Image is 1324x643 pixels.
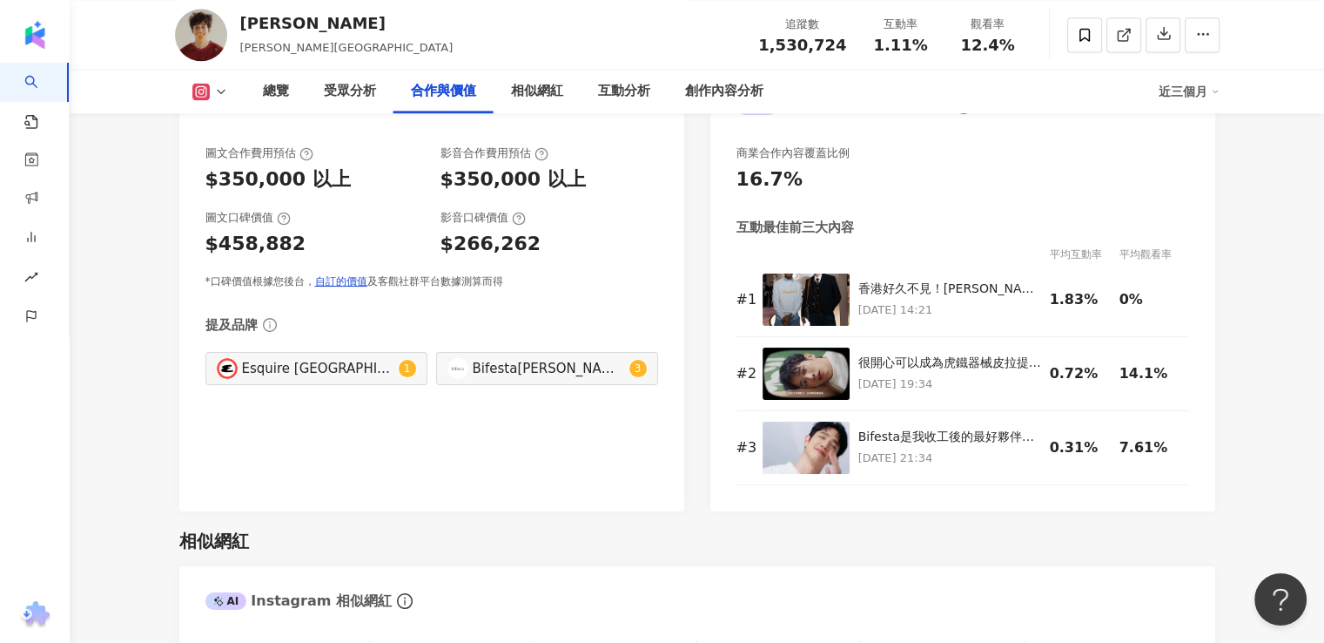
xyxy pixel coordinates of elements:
div: 合作與價值 [411,81,476,102]
div: 影音口碑價值 [440,210,526,226]
span: 12.4% [960,37,1014,54]
span: 1.11% [873,37,927,54]
span: 1,530,724 [758,36,846,54]
div: 受眾分析 [324,81,376,102]
div: 香港好久不見！[PERSON_NAME]給了我們這麼好的天氣！ [PERSON_NAME] Vuitton 2025秋冬男裝系列7/10~8/17 期間限定店 有時間去看看吧 @louisvui... [858,281,1041,298]
div: 很開心可以成為虎鐵器械皮拉提斯年度代言人。喜歡用[PERSON_NAME]提斯喚醒自己，是我最近熱愛的事情。讓每個肌肉都慢慢激活打開美好的一天，每次練完總是有著滿滿的成就感！快點加入我們一起重新... [858,355,1041,372]
div: 7.61% [1119,438,1180,457]
div: 16.7% [736,166,803,193]
span: [PERSON_NAME][GEOGRAPHIC_DATA] [240,41,454,54]
div: AI [205,592,247,610]
p: [DATE] 19:34 [858,375,1041,394]
div: 互動分析 [598,81,650,102]
div: 1.83% [1050,290,1111,309]
div: 商業合作內容覆蓋比例 [736,146,850,161]
div: 創作內容分析 [685,81,763,102]
div: 互動率 [868,16,934,33]
div: Bifesta是我收工後的最好夥伴，泡泡濃密Q彈的質地，總是帶給我滿滿療癒的感受☺️ 收工！我要去卸妝洗臉了！！！ @bifesta_taiwan #Bifesta #心動水潤新淨界 #碳酸泡洗... [858,429,1041,446]
div: 圖文合作費用預估 [205,146,313,161]
div: 相似網紅 [179,529,249,553]
div: 觀看率 [955,16,1021,33]
div: 14.1% [1119,364,1180,383]
div: 總覽 [263,81,289,102]
div: *口碑價值根據您後台， 及客觀社群平台數據測算而得 [205,274,658,289]
div: $350,000 以上 [440,166,586,193]
div: [PERSON_NAME] [240,12,454,34]
a: 自訂的價值 [315,275,367,288]
div: 影音合作費用預估 [440,146,548,161]
div: 0.72% [1050,364,1111,383]
div: 0.31% [1050,438,1111,457]
p: [DATE] 14:21 [858,301,1041,320]
div: 近三個月 [1159,78,1220,105]
span: info-circle [394,591,415,612]
a: search [24,63,59,131]
img: KOL Avatar [217,358,238,379]
div: 互動最佳前三大內容 [736,219,854,237]
img: logo icon [21,21,49,49]
img: chrome extension [18,601,52,629]
span: rise [24,260,38,299]
div: 平均互動率 [1050,246,1119,263]
div: # 2 [736,364,754,383]
div: # 1 [736,290,754,309]
div: 圖文口碑價值 [205,210,291,226]
sup: 3 [629,360,647,377]
p: [DATE] 21:34 [858,449,1041,468]
div: $350,000 以上 [205,166,351,193]
div: Instagram 相似網紅 [205,592,392,611]
div: $458,882 [205,231,306,258]
div: 0% [1119,290,1180,309]
div: 提及品牌 [205,316,258,335]
div: Esquire [GEOGRAPHIC_DATA] [242,359,394,378]
div: 平均觀看率 [1119,246,1189,263]
img: KOL Avatar [175,9,227,61]
div: $266,262 [440,231,541,258]
sup: 1 [399,360,416,377]
span: 1 [404,362,411,375]
img: KOL Avatar [447,358,468,379]
img: 很開心可以成為虎鐵器械皮拉提斯年度代言人。喜歡用皮拉提斯喚醒自己，是我最近熱愛的事情。讓每個肌肉都慢慢激活打開美好的一天，每次練完總是有著滿滿的成就感！快點加入我們一起重新認識自己的身體吧！！ ... [763,348,850,400]
div: Bifesta[PERSON_NAME]特 [473,359,625,378]
span: info-circle [260,315,279,335]
div: 相似網紅 [511,81,563,102]
img: 香港好久不見！謝謝給了我們這麼好的天氣！ Louis Vuitton 2025秋冬男裝系列7/10~8/17 期間限定店 有時間去看看吧 @louisvuitton #LVMenFW25 #Ph... [763,274,850,326]
span: 3 [635,362,642,375]
img: Bifesta是我收工後的最好夥伴，泡泡濃密Q彈的質地，總是帶給我滿滿療癒的感受☺️ 收工！我要去卸妝洗臉了！！！ @bifesta_taiwan #Bifesta #心動水潤新淨界 #碳酸泡洗... [763,422,850,474]
div: # 3 [736,438,754,457]
iframe: Help Scout Beacon - Open [1254,573,1307,626]
div: 追蹤數 [758,16,846,33]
